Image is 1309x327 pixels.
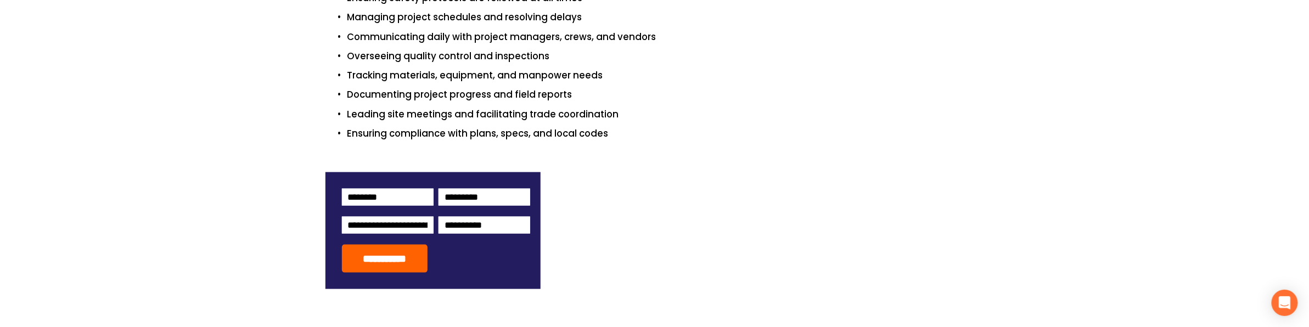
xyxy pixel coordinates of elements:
p: Communicating daily with project managers, crews, and vendors [347,30,984,44]
p: Tracking materials, equipment, and manpower needs [347,68,984,83]
p: Overseeing quality control and inspections [347,49,984,64]
p: Managing project schedules and resolving delays [347,10,984,25]
div: Open Intercom Messenger [1272,290,1298,316]
p: Ensuring compliance with plans, specs, and local codes [347,126,984,141]
p: Documenting project progress and field reports [347,87,984,102]
p: Leading site meetings and facilitating trade coordination [347,107,984,122]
